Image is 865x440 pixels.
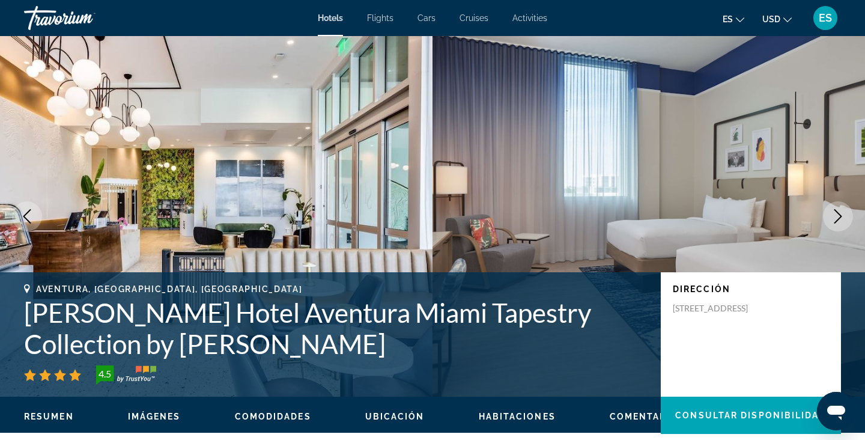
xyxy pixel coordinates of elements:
[512,13,547,23] a: Activities
[128,412,181,421] span: Imágenes
[36,284,302,294] span: Aventura, [GEOGRAPHIC_DATA], [GEOGRAPHIC_DATA]
[673,284,829,294] p: Dirección
[318,13,343,23] a: Hotels
[24,412,74,421] span: Resumen
[762,10,792,28] button: Change currency
[365,411,425,422] button: Ubicación
[417,13,436,23] a: Cars
[810,5,841,31] button: User Menu
[479,411,556,422] button: Habitaciones
[723,10,744,28] button: Change language
[819,12,832,24] span: ES
[823,201,853,231] button: Next image
[365,412,425,421] span: Ubicación
[817,392,855,430] iframe: Button to launch messaging window
[479,412,556,421] span: Habitaciones
[235,411,311,422] button: Comodidades
[673,303,769,314] p: [STREET_ADDRESS]
[367,13,393,23] a: Flights
[24,297,649,359] h1: [PERSON_NAME] Hotel Aventura Miami Tapestry Collection by [PERSON_NAME]
[93,367,117,381] div: 4.5
[675,411,826,420] span: Consultar disponibilidad
[24,411,74,422] button: Resumen
[762,14,780,24] span: USD
[12,201,42,231] button: Previous image
[610,411,685,422] button: Comentarios
[723,14,733,24] span: es
[24,2,144,34] a: Travorium
[96,365,156,385] img: trustyou-badge-hor.svg
[235,412,311,421] span: Comodidades
[460,13,488,23] a: Cruises
[128,411,181,422] button: Imágenes
[661,397,841,434] button: Consultar disponibilidad
[610,412,685,421] span: Comentarios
